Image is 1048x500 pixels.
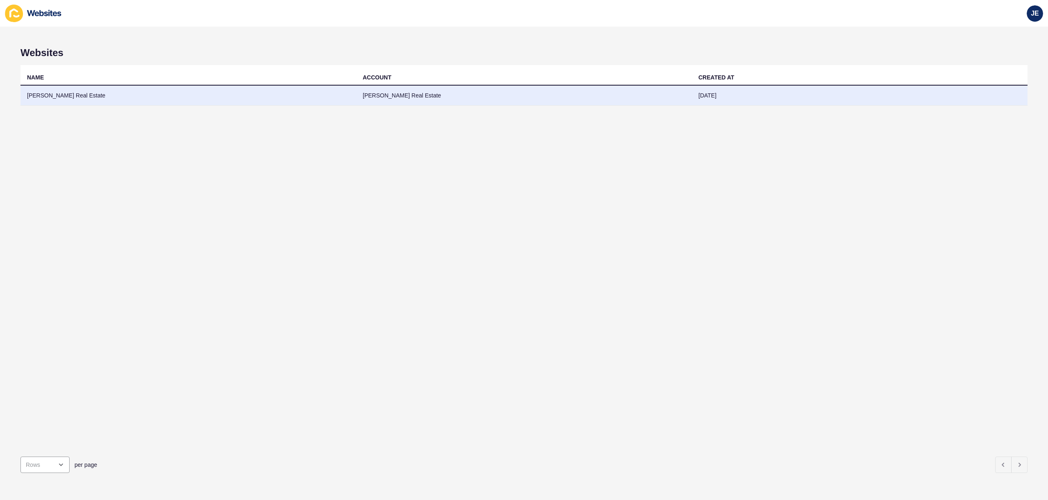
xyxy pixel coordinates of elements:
[27,73,44,81] div: NAME
[75,461,97,469] span: per page
[356,86,692,106] td: [PERSON_NAME] Real Estate
[363,73,391,81] div: ACCOUNT
[1031,9,1039,18] span: JE
[20,457,70,473] div: open menu
[20,86,356,106] td: [PERSON_NAME] Real Estate
[692,86,1028,106] td: [DATE]
[698,73,734,81] div: CREATED AT
[20,47,1028,59] h1: Websites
